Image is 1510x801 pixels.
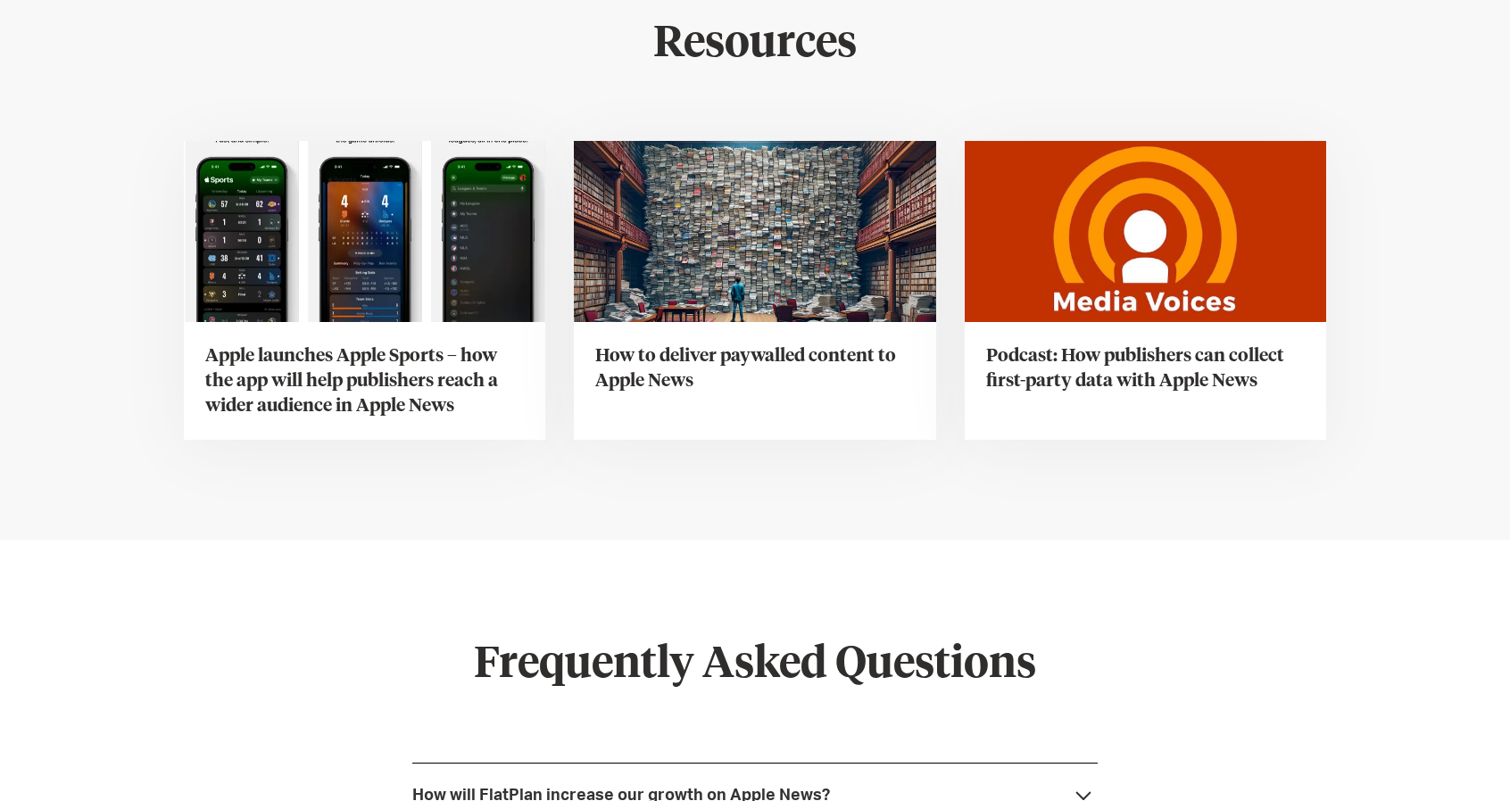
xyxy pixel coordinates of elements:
[595,343,914,393] h3: How to deliver paywalled content to Apple News
[184,141,545,440] a: Apple launches Apple Sports – how the app will help publishers reach a wider audience in Apple News
[412,640,1098,691] h2: Frequently Asked Questions
[412,19,1098,70] h2: Resources
[205,343,524,418] h3: Apple launches Apple Sports – how the app will help publishers reach a wider audience in Apple News
[986,343,1305,393] h3: Podcast: How publishers can collect first-party data with Apple News
[965,141,1326,440] a: Podcast: How publishers can collect first-party data with Apple News
[574,141,935,440] a: How to deliver paywalled content to Apple News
